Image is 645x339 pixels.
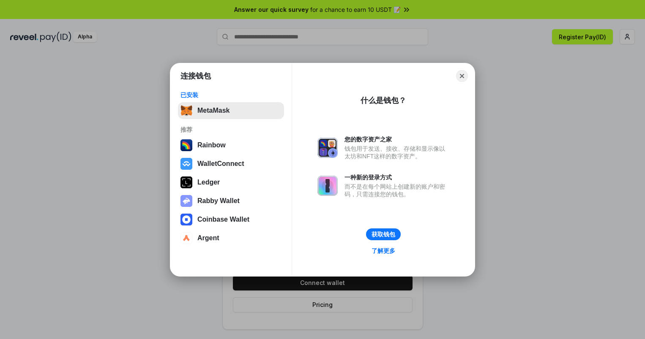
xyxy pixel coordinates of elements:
img: svg+xml,%3Csvg%20fill%3D%22none%22%20height%3D%2233%22%20viewBox%3D%220%200%2035%2033%22%20width%... [180,105,192,117]
div: 获取钱包 [372,231,395,238]
img: svg+xml,%3Csvg%20width%3D%2228%22%20height%3D%2228%22%20viewBox%3D%220%200%2028%2028%22%20fill%3D... [180,158,192,170]
img: svg+xml,%3Csvg%20width%3D%22120%22%20height%3D%22120%22%20viewBox%3D%220%200%20120%20120%22%20fil... [180,139,192,151]
img: svg+xml,%3Csvg%20xmlns%3D%22http%3A%2F%2Fwww.w3.org%2F2000%2Fsvg%22%20fill%3D%22none%22%20viewBox... [317,138,338,158]
button: Rainbow [178,137,284,154]
button: Ledger [178,174,284,191]
div: 了解更多 [372,247,395,255]
button: Argent [178,230,284,247]
div: 钱包用于发送、接收、存储和显示像以太坊和NFT这样的数字资产。 [344,145,449,160]
button: Coinbase Wallet [178,211,284,228]
img: svg+xml,%3Csvg%20width%3D%2228%22%20height%3D%2228%22%20viewBox%3D%220%200%2028%2028%22%20fill%3D... [180,232,192,244]
img: svg+xml,%3Csvg%20xmlns%3D%22http%3A%2F%2Fwww.w3.org%2F2000%2Fsvg%22%20width%3D%2228%22%20height%3... [180,176,192,188]
div: MetaMask [197,107,230,114]
div: 已安装 [180,91,282,99]
div: WalletConnect [197,160,244,168]
button: Rabby Wallet [178,193,284,209]
div: Rainbow [197,141,226,149]
a: 了解更多 [366,245,400,256]
div: 什么是钱包？ [361,95,406,106]
div: 您的数字资产之家 [344,136,449,143]
div: 而不是在每个网站上创建新的账户和密码，只需连接您的钱包。 [344,183,449,198]
div: Ledger [197,179,220,186]
img: svg+xml,%3Csvg%20xmlns%3D%22http%3A%2F%2Fwww.w3.org%2F2000%2Fsvg%22%20fill%3D%22none%22%20viewBox... [317,176,338,196]
div: 推荐 [180,126,282,133]
button: MetaMask [178,102,284,119]
div: Rabby Wallet [197,197,240,205]
div: Argent [197,234,219,242]
button: WalletConnect [178,155,284,172]
img: svg+xml,%3Csvg%20width%3D%2228%22%20height%3D%2228%22%20viewBox%3D%220%200%2028%2028%22%20fill%3D... [180,214,192,225]
button: 获取钱包 [366,228,401,240]
button: Close [456,70,468,82]
img: svg+xml,%3Csvg%20xmlns%3D%22http%3A%2F%2Fwww.w3.org%2F2000%2Fsvg%22%20fill%3D%22none%22%20viewBox... [180,195,192,207]
h1: 连接钱包 [180,71,211,81]
div: 一种新的登录方式 [344,174,449,181]
div: Coinbase Wallet [197,216,249,223]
